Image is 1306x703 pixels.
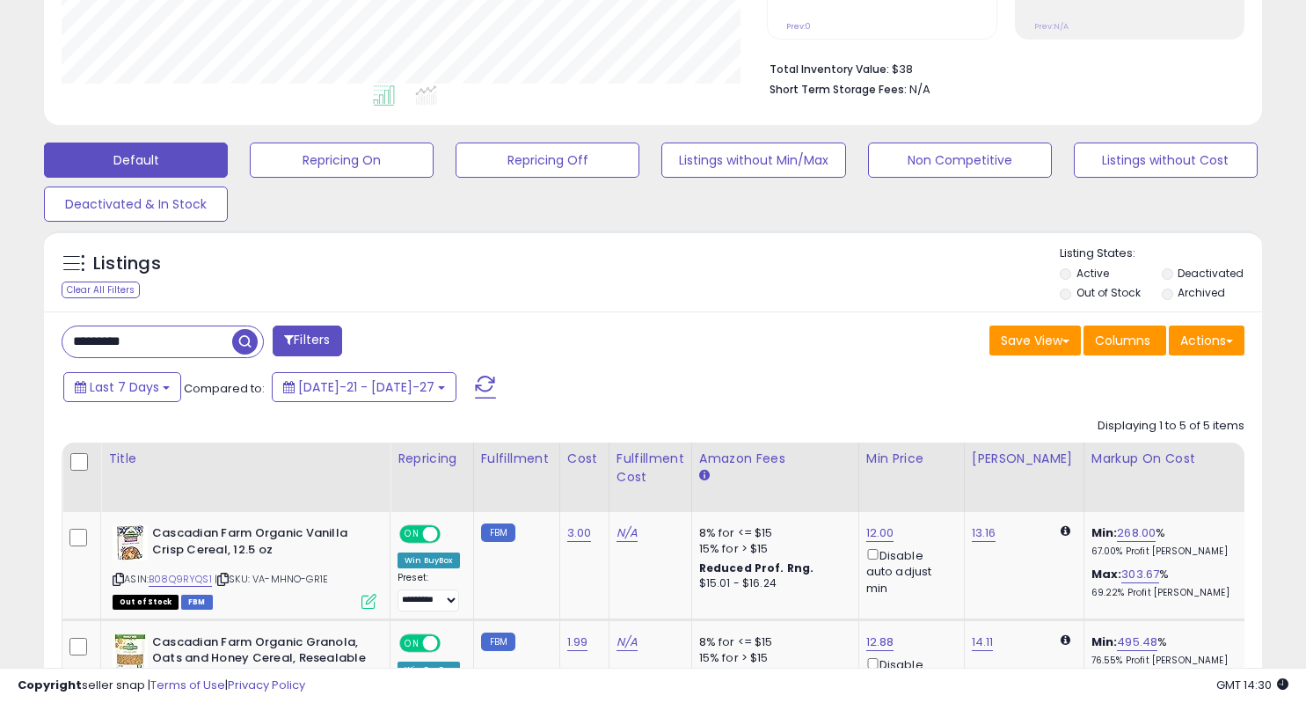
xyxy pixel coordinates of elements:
p: 67.00% Profit [PERSON_NAME] [1091,546,1237,558]
label: Deactivated [1178,266,1244,281]
div: Preset: [398,572,460,611]
span: OFF [438,635,466,650]
button: Default [44,143,228,178]
button: Non Competitive [868,143,1052,178]
div: seller snap | | [18,677,305,694]
span: 2025-08-15 14:30 GMT [1216,677,1288,693]
span: Last 7 Days [90,378,159,396]
span: Columns [1095,332,1150,349]
button: Listings without Min/Max [661,143,845,178]
small: FBM [481,633,515,651]
b: Cascadian Farm Organic Granola, Oats and Honey Cereal, Resealable Pouch, Family Size, 22 oz [152,634,366,688]
img: 51mbDgjuh7L._SL40_.jpg [113,525,148,560]
div: Repricing [398,450,466,468]
span: ON [401,527,423,542]
b: Total Inventory Value: [770,62,889,77]
span: ON [401,635,423,650]
strong: Copyright [18,677,82,693]
b: Cascadian Farm Organic Vanilla Crisp Cereal, 12.5 oz [152,525,366,562]
label: Active [1076,266,1109,281]
a: 268.00 [1117,524,1156,542]
div: % [1091,634,1237,667]
b: Max: [1091,566,1122,582]
span: FBM [181,595,213,610]
label: Archived [1178,285,1225,300]
b: Min: [1091,524,1118,541]
button: Deactivated & In Stock [44,187,228,222]
a: 303.67 [1121,566,1159,583]
div: Cost [567,450,602,468]
a: Privacy Policy [228,677,305,693]
img: 511P2d7zPdL._SL40_.jpg [113,634,148,670]
div: 8% for <= $15 [699,634,845,650]
div: Fulfillment [481,450,552,468]
b: Short Term Storage Fees: [770,82,907,97]
button: Filters [273,326,341,356]
div: [PERSON_NAME] [972,450,1076,468]
div: % [1091,525,1237,558]
b: Reduced Prof. Rng. [699,560,814,575]
a: B08Q9RYQS1 [149,572,212,587]
a: Terms of Use [150,677,225,693]
button: Actions [1169,326,1244,355]
span: [DATE]-21 - [DATE]-27 [298,378,434,396]
button: Save View [989,326,1081,355]
div: Fulfillment Cost [617,450,684,487]
div: % [1091,567,1237,599]
a: 495.48 [1117,633,1157,651]
div: Markup on Cost [1091,450,1244,468]
a: N/A [617,633,638,651]
div: 8% for <= $15 [699,525,845,541]
button: Columns [1083,326,1166,355]
small: Amazon Fees. [699,468,710,484]
span: | SKU: VA-MHNO-GR1E [215,572,328,586]
div: Clear All Filters [62,282,140,298]
div: Amazon Fees [699,450,851,468]
button: Listings without Cost [1074,143,1258,178]
div: ASIN: [113,525,376,607]
th: The percentage added to the cost of goods (COGS) that forms the calculator for Min & Max prices. [1083,443,1251,512]
a: 13.16 [972,524,996,542]
span: N/A [909,81,930,98]
small: FBM [481,524,515,542]
a: 14.11 [972,633,994,651]
small: Prev: N/A [1034,21,1069,32]
button: [DATE]-21 - [DATE]-27 [272,372,456,402]
div: Win BuyBox [398,553,460,568]
div: Title [108,450,383,468]
div: Displaying 1 to 5 of 5 items [1098,418,1244,435]
span: OFF [438,527,466,542]
label: Out of Stock [1076,285,1141,300]
button: Repricing On [250,143,434,178]
button: Last 7 Days [63,372,181,402]
a: N/A [617,524,638,542]
b: Min: [1091,633,1118,650]
a: 3.00 [567,524,592,542]
button: Repricing Off [456,143,639,178]
small: Prev: 0 [786,21,811,32]
span: Compared to: [184,380,265,397]
div: 15% for > $15 [699,541,845,557]
h5: Listings [93,252,161,276]
div: 15% for > $15 [699,650,845,666]
span: All listings that are currently out of stock and unavailable for purchase on Amazon [113,595,179,610]
a: 1.99 [567,633,588,651]
div: Disable auto adjust min [866,546,951,597]
div: $15.01 - $16.24 [699,576,845,591]
a: 12.88 [866,633,894,651]
div: Min Price [866,450,957,468]
p: 69.22% Profit [PERSON_NAME] [1091,587,1237,599]
p: Listing States: [1060,245,1262,262]
a: 12.00 [866,524,894,542]
li: $38 [770,57,1231,78]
